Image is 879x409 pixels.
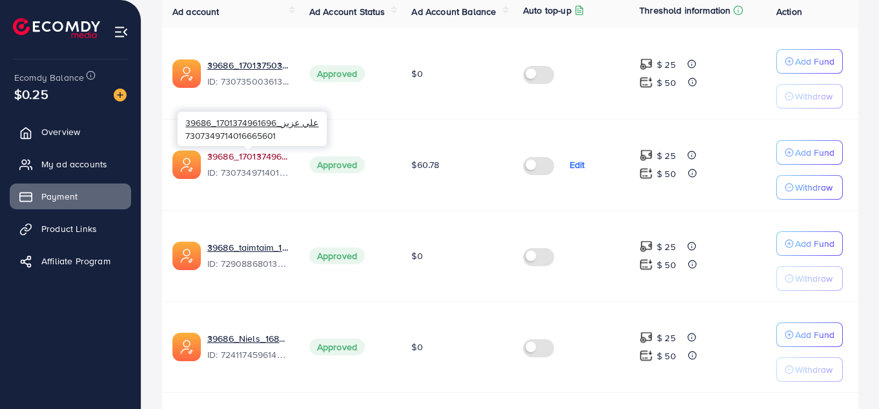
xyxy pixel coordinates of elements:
a: 39686_taimtaim_1697541890666 [207,241,289,254]
img: top-up amount [639,258,653,271]
a: 39686_مدار حميد_1701375032817 [207,59,289,72]
span: Approved [309,65,365,82]
span: ID: 7241174596148281346 [207,348,289,361]
button: Withdraw [776,357,843,382]
div: 7307349714016665601 [178,112,327,146]
a: 39686_Niels_1685967347144 [207,332,289,345]
p: Threshold information [639,3,730,18]
span: My ad accounts [41,158,107,171]
p: Withdraw [795,89,832,104]
div: <span class='underline'>39686_مدار حميد_1701375032817</span></br>7307350036130693122 [207,59,289,89]
button: Withdraw [776,266,843,291]
iframe: Chat [824,351,869,399]
img: top-up amount [639,58,653,71]
span: Affiliate Program [41,255,110,267]
a: Overview [10,119,131,145]
span: Payment [41,190,78,203]
p: $ 50 [657,257,676,273]
div: <span class='underline'>39686_Niels_1685967347144</span></br>7241174596148281346 [207,332,289,362]
span: Ad account [172,5,220,18]
a: Product Links [10,216,131,242]
p: $ 50 [657,348,676,364]
p: Withdraw [795,271,832,286]
img: logo [13,18,100,38]
img: top-up amount [639,167,653,180]
span: $0 [411,249,422,262]
img: ic-ads-acc.e4c84228.svg [172,151,201,179]
img: image [114,89,127,101]
span: ID: 7307350036130693122 [207,75,289,88]
p: Add Fund [795,327,834,342]
button: Add Fund [776,322,843,347]
a: Affiliate Program [10,248,131,274]
span: $0 [411,67,422,80]
p: $ 25 [657,57,676,72]
a: Payment [10,184,131,209]
p: $ 25 [657,239,676,255]
span: $60.78 [411,158,439,171]
a: 39686_علي عزيز_1701374961696 [207,150,289,163]
p: $ 50 [657,166,676,182]
p: $ 50 [657,75,676,90]
span: $0.25 [14,85,48,103]
button: Add Fund [776,231,843,256]
span: Product Links [41,222,97,235]
p: Auto top-up [523,3,572,18]
span: Approved [309,156,365,173]
span: Action [776,5,802,18]
div: <span class='underline'>39686_taimtaim_1697541890666</span></br>7290886801366204417 [207,241,289,271]
span: 39686_علي عزيز_1701374961696 [185,116,318,129]
p: Withdraw [795,362,832,377]
img: top-up amount [639,349,653,362]
button: Add Fund [776,49,843,74]
button: Add Fund [776,140,843,165]
img: ic-ads-acc.e4c84228.svg [172,59,201,88]
img: top-up amount [639,331,653,344]
a: My ad accounts [10,151,131,177]
p: Add Fund [795,236,834,251]
img: menu [114,25,129,39]
span: Approved [309,339,365,355]
p: $ 25 [657,148,676,163]
img: ic-ads-acc.e4c84228.svg [172,333,201,361]
img: top-up amount [639,240,653,253]
button: Withdraw [776,84,843,109]
p: Add Fund [795,54,834,69]
img: ic-ads-acc.e4c84228.svg [172,242,201,270]
span: Overview [41,125,80,138]
span: Approved [309,247,365,264]
img: top-up amount [639,149,653,162]
img: top-up amount [639,76,653,89]
span: Ad Account Balance [411,5,496,18]
p: $ 25 [657,330,676,346]
span: Ad Account Status [309,5,386,18]
span: ID: 7290886801366204417 [207,257,289,270]
p: Add Fund [795,145,834,160]
span: $0 [411,341,422,353]
span: Ecomdy Balance [14,71,84,84]
span: ID: 7307349714016665601 [207,166,289,179]
p: Withdraw [795,180,832,195]
p: Edit [570,157,585,173]
button: Withdraw [776,175,843,200]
